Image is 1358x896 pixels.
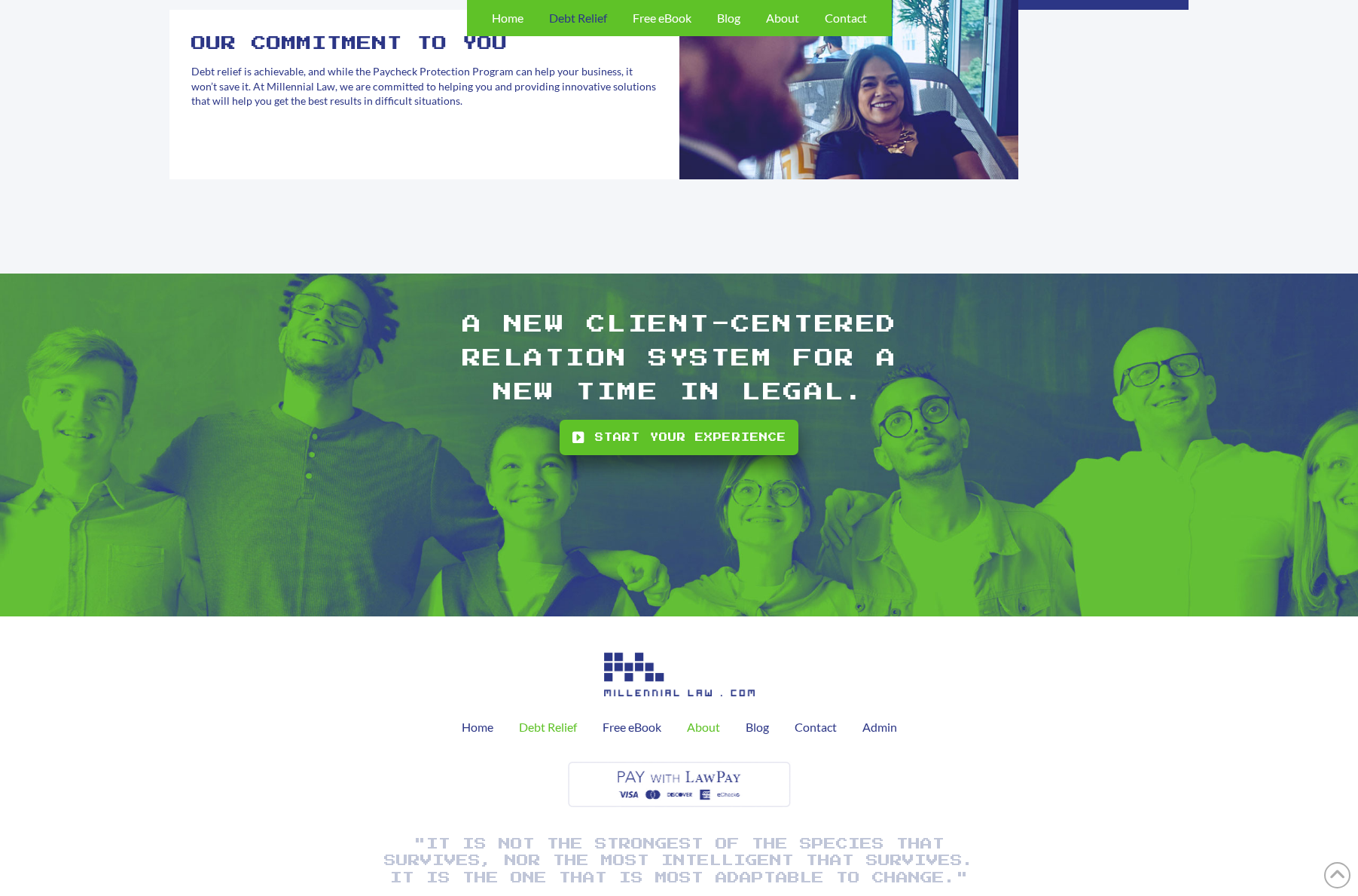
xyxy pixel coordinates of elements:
[850,708,910,746] a: Admin
[519,721,577,733] span: Debt Relief
[449,708,506,746] a: Home
[733,708,782,746] a: Blog
[782,708,850,746] a: Contact
[560,420,798,454] a: Start your experience
[604,653,755,697] img: Image
[191,65,656,107] span: Debt relief is achievable, and while the Paycheck Protection Program can help your business, it w...
[378,836,981,886] h1: "It is not the strongest of the species that survives, nor the most intelligent that survives. It...
[795,721,837,733] span: Contact
[565,758,794,811] img: Image
[590,708,674,746] a: Free eBook
[549,12,607,24] span: Debt Relief
[462,307,898,409] h1: A NEW CLIENT-CENTERED RELATION SYSTEM FOR A NEW TIME IN LEGAL.
[595,430,787,445] span: Start your experience
[717,12,740,24] span: Blog
[462,721,493,733] span: Home
[687,721,720,733] span: About
[492,12,523,24] span: Home
[191,32,508,57] h2: our commitment to you
[746,721,769,733] span: Blog
[506,708,590,746] a: Debt Relief
[1324,862,1350,888] a: Back to Top
[825,12,867,24] span: Contact
[862,721,897,733] span: Admin
[766,12,799,24] span: About
[674,708,733,746] a: About
[633,12,691,24] span: Free eBook
[603,721,661,733] span: Free eBook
